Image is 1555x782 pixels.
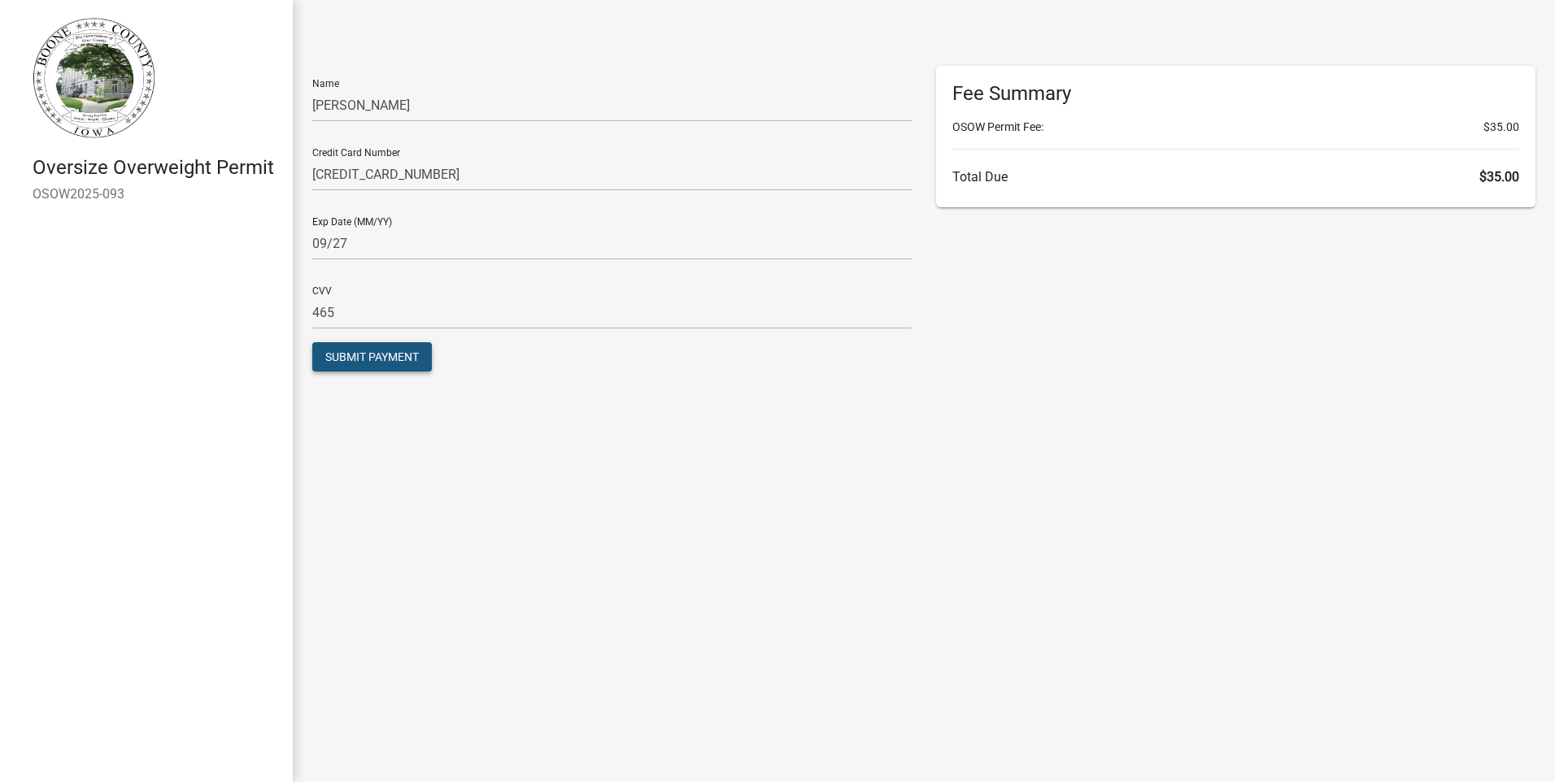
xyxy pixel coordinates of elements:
[312,342,432,371] button: Submit Payment
[952,119,1519,136] li: OSOW Permit Fee:
[33,17,156,139] img: Boone County, Iowa
[1483,119,1519,136] span: $35.00
[33,156,280,180] h4: Oversize Overweight Permit
[952,82,1519,106] h6: Fee Summary
[1479,169,1519,185] span: $35.00
[952,169,1519,185] h6: Total Due
[33,186,280,202] h6: OSOW2025-093
[325,350,419,363] span: Submit Payment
